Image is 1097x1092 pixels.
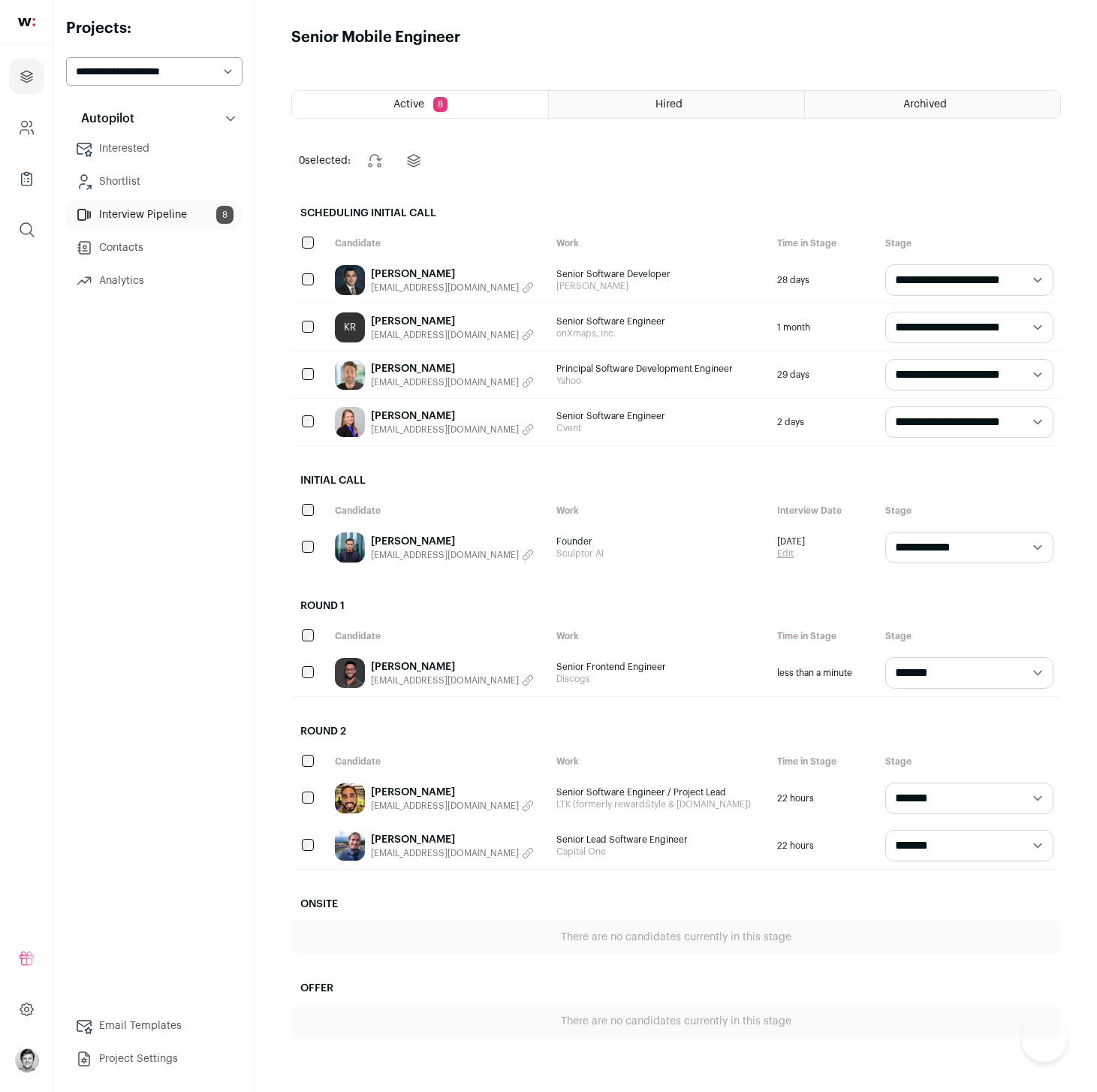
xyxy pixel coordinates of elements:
[18,18,35,26] img: wellfound-shorthand-0d5821cbd27db2630d0214b213865d53afaa358527fdda9d0ea32b1df1b89c2c.svg
[777,535,805,548] span: [DATE]
[770,351,878,398] div: 29 days
[371,282,534,294] button: [EMAIL_ADDRESS][DOMAIN_NAME]
[66,1011,243,1041] a: Email Templates
[556,280,763,292] span: [PERSON_NAME]
[291,27,460,48] h1: Senior Mobile Engineer
[556,422,763,434] span: Cvent
[371,549,519,561] span: [EMAIL_ADDRESS][DOMAIN_NAME]
[9,161,44,197] a: Company Lists
[335,658,365,688] img: 2cb33f809fcf8269f7cea6c6858b34fb62d0309820d9c6bb88705e17b1113cb1.jpg
[335,312,365,342] a: KR
[556,834,763,846] span: Senior Lead Software Engineer
[393,99,424,110] span: Active
[66,167,243,197] a: Shortlist
[371,361,534,376] a: [PERSON_NAME]
[777,548,805,560] a: Edit
[15,1048,39,1072] button: Open dropdown
[291,197,1061,230] h2: Scheduling Initial Call
[878,497,1061,524] div: Stage
[770,230,878,257] div: Time in Stage
[556,375,763,387] span: Yahoo
[371,424,534,436] button: [EMAIL_ADDRESS][DOMAIN_NAME]
[371,376,534,388] button: [EMAIL_ADDRESS][DOMAIN_NAME]
[371,659,534,674] a: [PERSON_NAME]
[299,155,305,166] span: 0
[291,464,1061,497] h2: Initial Call
[371,549,534,561] button: [EMAIL_ADDRESS][DOMAIN_NAME]
[291,921,1061,954] div: There are no candidates currently in this stage
[556,268,763,280] span: Senior Software Developer
[878,748,1061,775] div: Stage
[556,798,763,810] span: LTK (formerly rewardStyle & [DOMAIN_NAME])
[9,110,44,146] a: Company and ATS Settings
[549,230,770,257] div: Work
[216,206,234,224] span: 8
[371,424,519,436] span: [EMAIL_ADDRESS][DOMAIN_NAME]
[371,314,534,329] a: [PERSON_NAME]
[770,748,878,775] div: Time in Stage
[299,153,351,168] span: selected:
[66,200,243,230] a: Interview Pipeline8
[556,661,763,673] span: Senior Frontend Engineer
[1022,1017,1067,1062] iframe: Help Scout Beacon - Open
[770,822,878,869] div: 22 hours
[66,18,243,39] h2: Projects:
[335,783,365,813] img: f1cf1b88ad16e28dca70f3b8526e713986d8821bac875d012d01cb792b49821d
[371,800,519,812] span: [EMAIL_ADDRESS][DOMAIN_NAME]
[66,104,243,134] button: Autopilot
[878,623,1061,650] div: Stage
[549,497,770,524] div: Work
[770,650,878,696] div: less than a minute
[371,282,519,294] span: [EMAIL_ADDRESS][DOMAIN_NAME]
[805,91,1060,118] a: Archived
[549,91,804,118] a: Hired
[327,497,549,524] div: Candidate
[72,110,134,128] p: Autopilot
[371,329,519,341] span: [EMAIL_ADDRESS][DOMAIN_NAME]
[371,832,534,847] a: [PERSON_NAME]
[556,786,763,798] span: Senior Software Engineer / Project Lead
[371,847,534,859] button: [EMAIL_ADDRESS][DOMAIN_NAME]
[291,972,1061,1005] h2: Offer
[66,266,243,296] a: Analytics
[556,410,763,422] span: Senior Software Engineer
[66,1044,243,1074] a: Project Settings
[770,623,878,650] div: Time in Stage
[335,532,365,563] img: 238308a91489edfa8000cbc0ac6f9855e3b9aaf5cf4b970cf9175a4ad0e406d8.jpg
[291,715,1061,748] h2: Round 2
[556,673,763,685] span: Discogs
[327,748,549,775] div: Candidate
[556,315,763,327] span: Senior Software Engineer
[371,267,534,282] a: [PERSON_NAME]
[433,97,448,112] span: 8
[556,846,763,858] span: Capital One
[66,233,243,263] a: Contacts
[770,257,878,303] div: 28 days
[327,230,549,257] div: Candidate
[327,623,549,650] div: Candidate
[549,748,770,775] div: Work
[371,376,519,388] span: [EMAIL_ADDRESS][DOMAIN_NAME]
[335,360,365,390] img: b26b8786ce0f1e3c18712c54fd3ea35577779f4b3c3a8d132ab8feb029fc889b
[335,407,365,437] img: d376cc62151967b8f53a46e4bd5b8f833c553fb2eb0b704739fcbde325d425ec.jpg
[655,99,683,110] span: Hired
[371,534,534,549] a: [PERSON_NAME]
[770,775,878,822] div: 22 hours
[291,1005,1061,1038] div: There are no candidates currently in this stage
[335,831,365,861] img: 6fe939a3c3794226d3dc5662d61e8fbf0da2443d5a73a002414022a82b350a58.jpg
[371,800,534,812] button: [EMAIL_ADDRESS][DOMAIN_NAME]
[371,329,534,341] button: [EMAIL_ADDRESS][DOMAIN_NAME]
[556,327,763,339] span: onXmaps, Inc.
[291,888,1061,921] h2: Onsite
[770,304,878,351] div: 1 month
[371,674,519,686] span: [EMAIL_ADDRESS][DOMAIN_NAME]
[15,1048,39,1072] img: 606302-medium_jpg
[903,99,947,110] span: Archived
[371,409,534,424] a: [PERSON_NAME]
[878,230,1061,257] div: Stage
[66,134,243,164] a: Interested
[556,363,763,375] span: Principal Software Development Engineer
[371,847,519,859] span: [EMAIL_ADDRESS][DOMAIN_NAME]
[371,785,534,800] a: [PERSON_NAME]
